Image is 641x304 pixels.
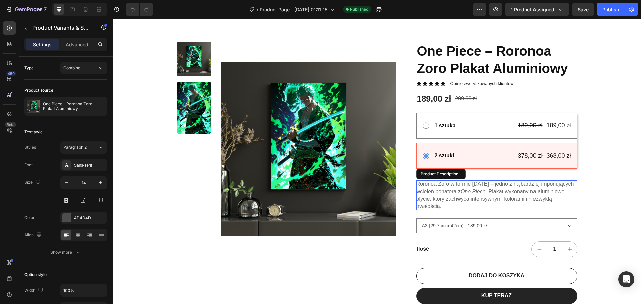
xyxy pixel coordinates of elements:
span: Published [350,6,368,12]
button: Save [572,3,594,16]
div: Styles [24,144,36,150]
div: Align [24,231,43,240]
span: Product Page - [DATE] 01:11:15 [260,6,327,13]
button: increment [450,223,465,238]
button: Combine [60,62,107,74]
div: 378,00 zł [405,132,430,141]
span: Save [578,7,589,12]
p: Advanced [66,41,88,48]
div: 189,00 zł [433,102,459,111]
button: Show more [24,246,107,258]
span: Paragraph 2 [63,144,87,150]
h1: One Piece – Roronoa Zoro Plakat Aluminiowy [304,23,465,59]
button: Publish [597,3,625,16]
div: Open Intercom Messenger [618,271,634,287]
span: / [257,6,258,13]
div: Undo/Redo [126,3,153,16]
div: Text style [24,129,43,135]
img: product feature img [27,100,40,113]
div: Size [24,178,42,187]
div: 4D4D4D [74,215,105,221]
div: Product Description [307,152,347,158]
div: 189,00 zł [405,102,430,111]
div: 368,00 zł [433,132,459,141]
p: One Piece – Roronoa Zoro Plakat Aluminiowy [43,102,104,111]
p: 1 sztuka [322,104,343,111]
div: Beta [5,122,16,127]
p: 7 [44,5,47,13]
span: Combine [63,65,80,70]
button: DODAJ DO KOSZYKA [304,249,465,265]
p: Ilość [304,227,382,234]
button: <p>KUP TERAZ</p> [304,269,465,285]
button: 1 product assigned [505,3,569,16]
input: quantity [435,223,450,238]
div: Sans-serif [74,162,105,168]
div: Option style [24,272,47,278]
div: 209,00 zł [342,75,365,86]
p: KUP TERAZ [369,274,399,281]
iframe: Design area [113,19,641,304]
input: Auto [61,284,107,296]
button: decrement [419,223,435,238]
div: Publish [602,6,619,13]
div: DODAJ DO KOSZYKA [356,254,412,261]
button: 7 [3,3,50,16]
p: Opinie zweryfikowanych klientów [338,62,401,68]
div: Product source [24,87,53,93]
p: Settings [33,41,52,48]
p: Product Variants & Swatches [32,24,89,32]
div: Type [24,65,34,71]
p: Roronoa Zoro w formie [DATE] – jedno z najbardziej imponujących wcieleń bohatera z . Plakat wykon... [304,162,461,190]
div: Color [24,215,35,221]
div: Width [24,286,45,295]
em: One Piece [348,170,373,176]
p: 2 sztuki [322,133,342,140]
div: Font [24,162,33,168]
button: Paragraph 2 [60,141,107,154]
span: 1 product assigned [511,6,554,13]
div: Show more [50,249,81,256]
div: 189,00 zł [304,74,340,86]
div: 450 [6,71,16,76]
